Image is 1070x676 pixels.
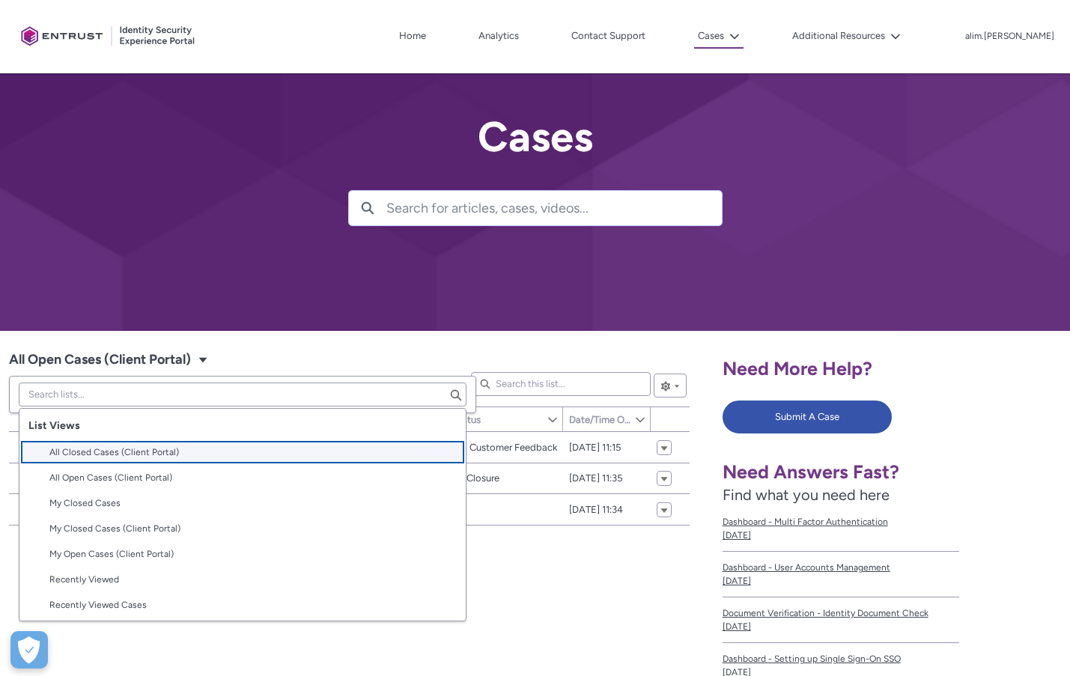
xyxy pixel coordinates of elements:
[9,432,690,526] table: All Open Cases (Client Portal)
[563,407,634,431] a: Date/Time Opened
[723,515,960,529] span: Dashboard - Multi Factor Authentication
[964,28,1055,43] button: User Profile alim.ahmad
[475,25,523,47] a: Analytics, opens in new tab
[723,576,751,586] lightning-formatted-date-time: [DATE]
[348,114,723,160] h2: Cases
[723,552,960,597] a: Dashboard - User Accounts Management[DATE]
[395,25,430,47] a: Home
[10,631,48,669] button: Open Preferences
[422,407,547,431] a: Case Status
[386,191,722,225] input: Search for articles, cases, videos...
[10,631,48,669] div: Cookie Preferences
[723,506,960,552] a: Dashboard - Multi Factor Authentication[DATE]
[428,440,557,455] span: Awaiting Customer Feedback
[788,25,905,47] button: Additional Resources
[965,31,1054,42] p: alim.[PERSON_NAME]
[569,502,623,517] span: [DATE] 11:34
[569,440,621,455] span: [DATE] 11:15
[723,606,960,620] span: Document Verification - Identity Document Check
[569,471,622,486] span: [DATE] 11:35
[568,25,649,47] a: Contact Support
[723,597,960,643] a: Document Verification - Identity Document Check[DATE]
[654,374,687,398] button: List View Controls
[9,348,191,372] span: All Open Cases (Client Portal)
[723,460,960,484] h1: Need Answers Fast?
[723,401,892,433] button: Submit A Case
[471,372,651,396] input: Search this list...
[194,350,212,368] button: Select a List View: Cases
[723,357,872,380] span: Need More Help?
[723,621,751,632] lightning-formatted-date-time: [DATE]
[349,191,386,225] button: Search
[723,561,960,574] span: Dashboard - User Accounts Management
[723,486,890,504] span: Find what you need here
[694,25,744,49] button: Cases
[723,530,751,541] lightning-formatted-date-time: [DATE]
[723,652,960,666] span: Dashboard - Setting up Single Sign-On SSO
